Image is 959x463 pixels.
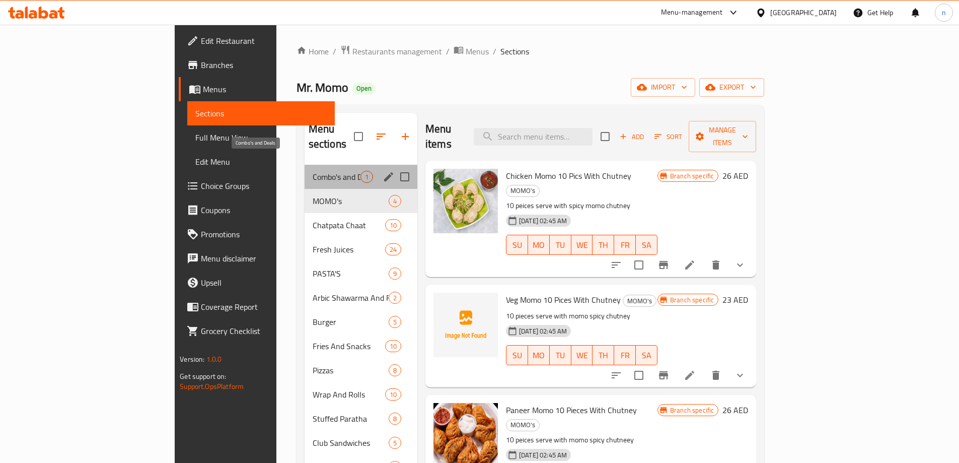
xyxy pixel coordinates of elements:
[616,129,648,145] button: Add
[305,213,417,237] div: Chatpata Chaat10
[593,235,614,255] button: TH
[618,131,645,143] span: Add
[389,437,401,449] div: items
[506,345,528,365] button: SU
[550,235,571,255] button: TU
[180,380,244,393] a: Support.OpsPlatform
[187,150,335,174] a: Edit Menu
[636,235,657,255] button: SA
[699,78,764,97] button: export
[201,180,327,192] span: Choice Groups
[571,345,593,365] button: WE
[595,126,616,147] span: Select section
[201,325,327,337] span: Grocery Checklist
[313,316,389,328] span: Burger
[385,340,401,352] div: items
[360,171,373,183] div: items
[510,348,524,363] span: SU
[697,124,748,149] span: Manage items
[433,293,498,357] img: Veg Momo 10 Pices With Chutney
[206,353,222,366] span: 1.0.0
[506,292,621,307] span: Veg Momo 10 Pices With Chutney
[313,219,385,231] span: Chatpata Chaat
[704,363,728,387] button: delete
[506,419,539,431] span: MOMO's
[631,78,695,97] button: import
[389,292,401,304] div: items
[446,45,450,57] li: /
[616,129,648,145] span: Add item
[179,174,335,198] a: Choice Groups
[369,124,393,149] span: Sort sections
[389,293,401,303] span: 2
[722,293,748,307] h6: 23 AED
[361,172,373,182] span: 1
[597,348,610,363] span: TH
[722,403,748,417] h6: 26 AED
[195,107,327,119] span: Sections
[571,235,593,255] button: WE
[187,125,335,150] a: Full Menu View
[652,129,685,145] button: Sort
[389,317,401,327] span: 5
[305,310,417,334] div: Burger5
[734,369,746,381] svg: Show Choices
[313,364,389,376] div: Pizzas
[305,189,417,213] div: MOMO's4
[179,222,335,246] a: Promotions
[386,390,401,400] span: 10
[454,45,489,58] a: Menus
[393,124,417,149] button: Add section
[313,388,385,401] div: Wrap And Rolls
[433,169,498,233] img: Chicken Momo 10 Pics With Chutney
[425,121,462,152] h2: Menu items
[313,268,389,280] span: PASTA'S
[597,238,610,252] span: TH
[352,45,442,57] span: Restaurants management
[305,334,417,358] div: Fries And Snacks10
[389,196,401,206] span: 4
[187,101,335,125] a: Sections
[305,382,417,407] div: Wrap And Rolls10
[628,365,649,386] span: Select to update
[389,438,401,448] span: 5
[575,238,589,252] span: WE
[203,83,327,95] span: Menus
[593,345,614,365] button: TH
[614,345,636,365] button: FR
[506,168,631,183] span: Chicken Momo 10 Pics With Chutney
[515,450,571,460] span: [DATE] 02:45 AM
[313,195,389,207] div: MOMO's
[201,301,327,313] span: Coverage Report
[201,277,327,289] span: Upsell
[313,413,389,425] span: Stuffed Paratha
[648,129,689,145] span: Sort items
[506,403,637,418] span: Paneer Momo 10 Pieces With Chutney
[666,295,718,305] span: Branch specific
[515,326,571,336] span: [DATE] 02:45 AM
[506,434,657,446] p: 10 peices serve with momo spicy chutneey
[305,431,417,455] div: Club Sandwiches5
[195,156,327,168] span: Edit Menu
[506,235,528,255] button: SU
[651,253,676,277] button: Branch-specific-item
[684,259,696,271] a: Edit menu item
[618,238,632,252] span: FR
[179,198,335,222] a: Coupons
[604,363,628,387] button: sort-choices
[179,77,335,101] a: Menus
[506,310,657,322] p: 10 pieces serve with momo spicy chutney
[942,7,946,18] span: n
[639,81,687,94] span: import
[500,45,529,57] span: Sections
[466,45,489,57] span: Menus
[666,406,718,415] span: Branch specific
[550,345,571,365] button: TU
[493,45,496,57] li: /
[340,45,442,58] a: Restaurants management
[528,235,550,255] button: MO
[770,7,837,18] div: [GEOGRAPHIC_DATA]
